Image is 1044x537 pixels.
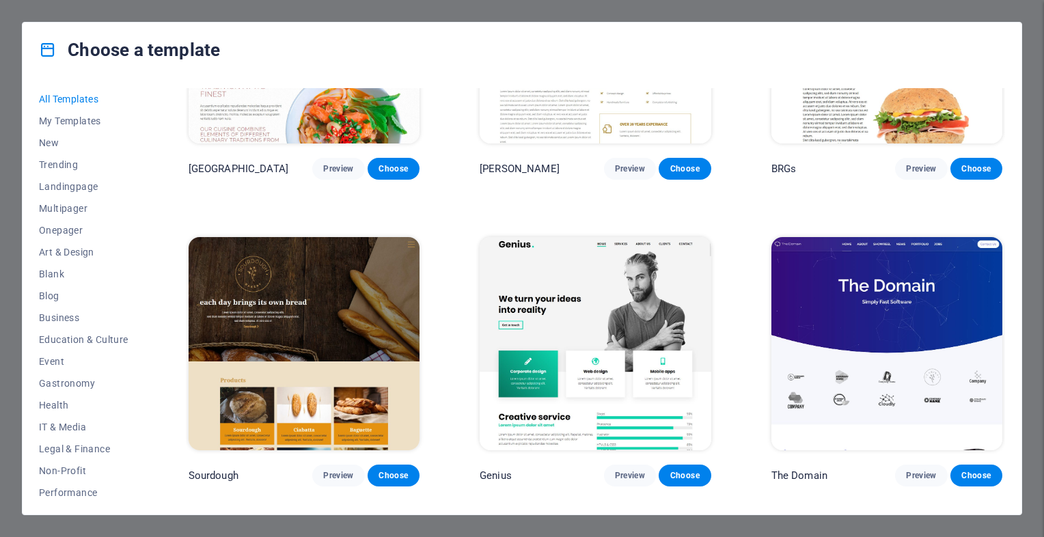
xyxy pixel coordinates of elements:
[615,470,645,481] span: Preview
[39,159,128,170] span: Trending
[39,416,128,438] button: IT & Media
[39,115,128,126] span: My Templates
[604,465,656,486] button: Preview
[39,307,128,329] button: Business
[39,372,128,394] button: Gastronomy
[670,163,700,174] span: Choose
[189,162,288,176] p: [GEOGRAPHIC_DATA]
[39,181,128,192] span: Landingpage
[39,443,128,454] span: Legal & Finance
[39,312,128,323] span: Business
[39,241,128,263] button: Art & Design
[189,237,420,450] img: Sourdough
[39,132,128,154] button: New
[39,197,128,219] button: Multipager
[39,465,128,476] span: Non-Profit
[670,470,700,481] span: Choose
[39,378,128,389] span: Gastronomy
[39,203,128,214] span: Multipager
[950,465,1002,486] button: Choose
[39,219,128,241] button: Onepager
[189,469,238,482] p: Sourdough
[39,460,128,482] button: Non-Profit
[771,162,797,176] p: BRGs
[379,470,409,481] span: Choose
[39,137,128,148] span: New
[39,487,128,498] span: Performance
[906,470,936,481] span: Preview
[39,400,128,411] span: Health
[895,465,947,486] button: Preview
[39,482,128,504] button: Performance
[39,356,128,367] span: Event
[615,163,645,174] span: Preview
[39,422,128,432] span: IT & Media
[771,469,827,482] p: The Domain
[39,285,128,307] button: Blog
[480,469,512,482] p: Genius
[39,263,128,285] button: Blank
[39,88,128,110] button: All Templates
[39,290,128,301] span: Blog
[39,154,128,176] button: Trending
[895,158,947,180] button: Preview
[323,163,353,174] span: Preview
[961,163,991,174] span: Choose
[480,162,560,176] p: [PERSON_NAME]
[39,329,128,350] button: Education & Culture
[312,158,364,180] button: Preview
[659,465,711,486] button: Choose
[39,350,128,372] button: Event
[368,158,420,180] button: Choose
[659,158,711,180] button: Choose
[312,465,364,486] button: Preview
[39,438,128,460] button: Legal & Finance
[39,247,128,258] span: Art & Design
[379,163,409,174] span: Choose
[39,225,128,236] span: Onepager
[950,158,1002,180] button: Choose
[39,176,128,197] button: Landingpage
[39,268,128,279] span: Blank
[39,394,128,416] button: Health
[323,470,353,481] span: Preview
[39,94,128,105] span: All Templates
[480,237,711,450] img: Genius
[39,39,220,61] h4: Choose a template
[39,334,128,345] span: Education & Culture
[368,465,420,486] button: Choose
[604,158,656,180] button: Preview
[771,237,1002,450] img: The Domain
[39,110,128,132] button: My Templates
[961,470,991,481] span: Choose
[906,163,936,174] span: Preview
